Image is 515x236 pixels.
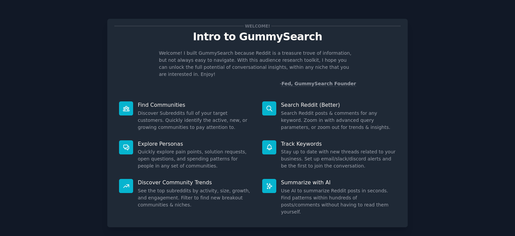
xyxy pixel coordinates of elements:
[280,80,356,87] div: -
[138,148,253,170] dd: Quickly explore pain points, solution requests, open questions, and spending patterns for people ...
[138,101,253,108] p: Find Communities
[138,187,253,208] dd: See the top subreddits by activity, size, growth, and engagement. Filter to find new breakout com...
[281,81,356,87] a: Fed, GummySearch Founder
[281,179,396,186] p: Summarize with AI
[281,110,396,131] dd: Search Reddit posts & comments for any keyword. Zoom in with advanced query parameters, or zoom o...
[159,50,356,78] p: Welcome! I built GummySearch because Reddit is a treasure trove of information, but not always ea...
[281,101,396,108] p: Search Reddit (Better)
[281,140,396,147] p: Track Keywords
[281,148,396,170] dd: Stay up to date with new threads related to your business. Set up email/slack/discord alerts and ...
[138,179,253,186] p: Discover Community Trends
[281,187,396,216] dd: Use AI to summarize Reddit posts in seconds. Find patterns within hundreds of posts/comments with...
[244,22,271,30] span: Welcome!
[138,110,253,131] dd: Discover Subreddits full of your target customers. Quickly identify the active, new, or growing c...
[138,140,253,147] p: Explore Personas
[114,31,401,43] p: Intro to GummySearch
